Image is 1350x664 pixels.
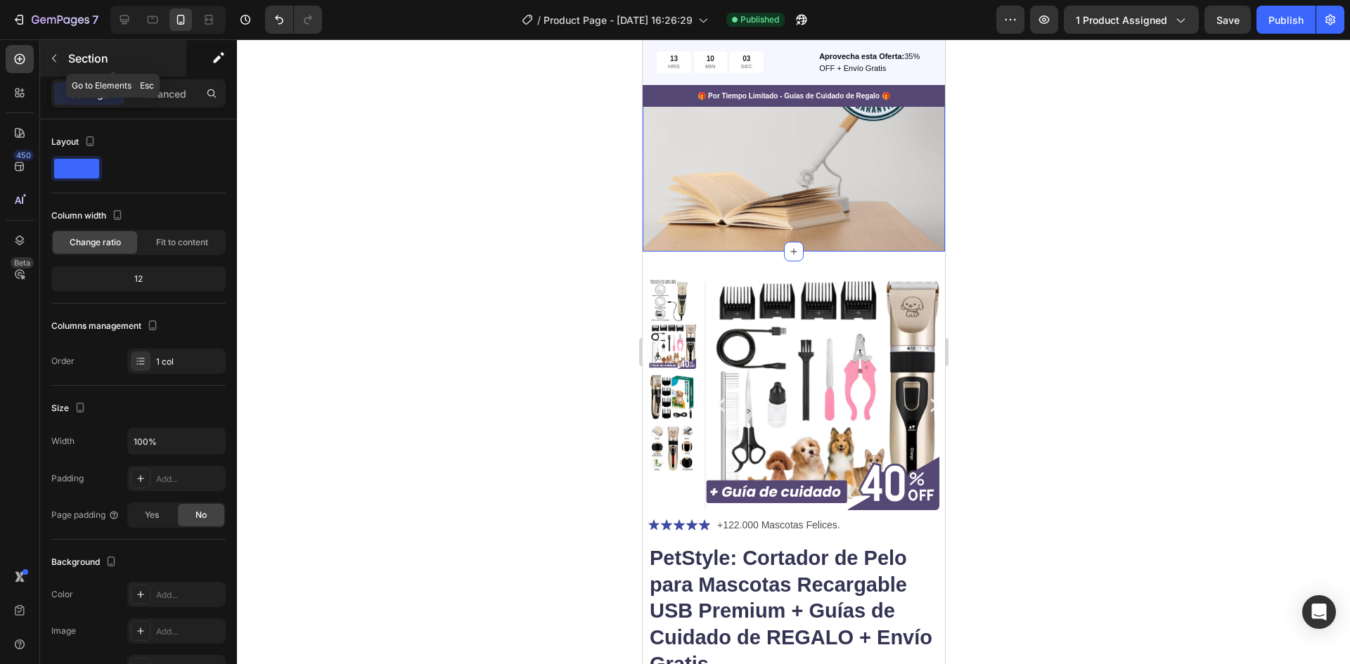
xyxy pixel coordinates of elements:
[92,11,98,28] p: 7
[68,50,184,67] p: Section
[156,356,222,368] div: 1 col
[51,355,75,367] div: Order
[1302,595,1336,629] div: Open Intercom Messenger
[51,207,126,226] div: Column width
[51,399,89,418] div: Size
[51,509,120,521] div: Page padding
[6,504,297,640] h1: PetStyle: Cortador de Pelo para Mascotas Recargable USB Premium + Guías de Cuidado de REGALO + En...
[51,588,73,601] div: Color
[70,86,109,101] p: Settings
[51,133,98,152] div: Layout
[6,6,105,34] button: 7
[265,6,322,34] div: Undo/Redo
[156,589,222,601] div: Add...
[11,257,34,268] div: Beta
[51,553,120,572] div: Background
[51,472,84,485] div: Padding
[128,429,225,454] input: Auto
[537,13,541,27] span: /
[156,625,222,638] div: Add...
[51,317,161,336] div: Columns management
[643,39,945,664] iframe: Design area
[13,150,34,161] div: 450
[51,625,76,637] div: Image
[544,13,693,27] span: Product Page - [DATE] 16:26:29
[1064,6,1199,34] button: 1 product assigned
[195,509,207,521] span: No
[1216,14,1240,26] span: Save
[1256,6,1316,34] button: Publish
[1268,13,1304,27] div: Publish
[145,509,159,521] span: Yes
[54,269,223,289] div: 12
[156,236,208,249] span: Fit to content
[51,435,75,448] div: Width
[156,473,222,486] div: Add...
[1076,13,1167,27] span: 1 product assigned
[139,86,186,101] p: Advanced
[70,236,121,249] span: Change ratio
[1204,6,1251,34] button: Save
[740,13,779,26] span: Published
